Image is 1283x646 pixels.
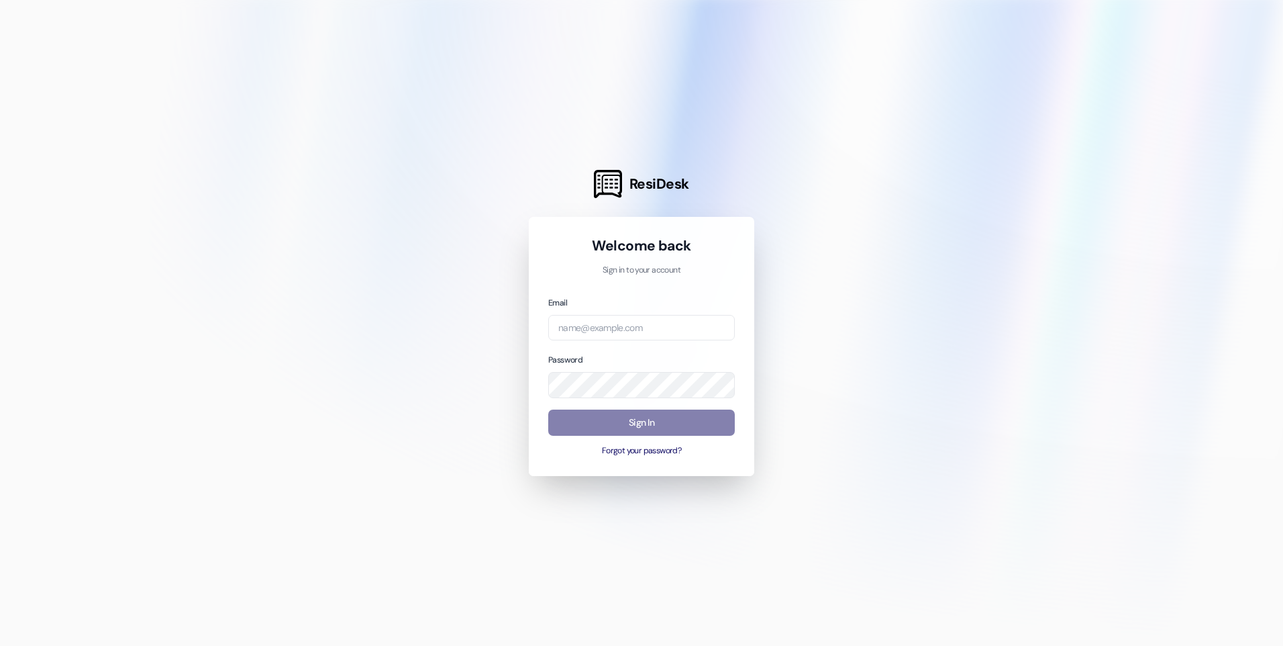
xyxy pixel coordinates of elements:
label: Email [548,297,567,308]
p: Sign in to your account [548,265,735,277]
span: ResiDesk [629,175,689,193]
button: Sign In [548,410,735,436]
input: name@example.com [548,315,735,341]
button: Forgot your password? [548,445,735,457]
label: Password [548,355,582,365]
img: ResiDesk Logo [594,170,622,198]
h1: Welcome back [548,236,735,255]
